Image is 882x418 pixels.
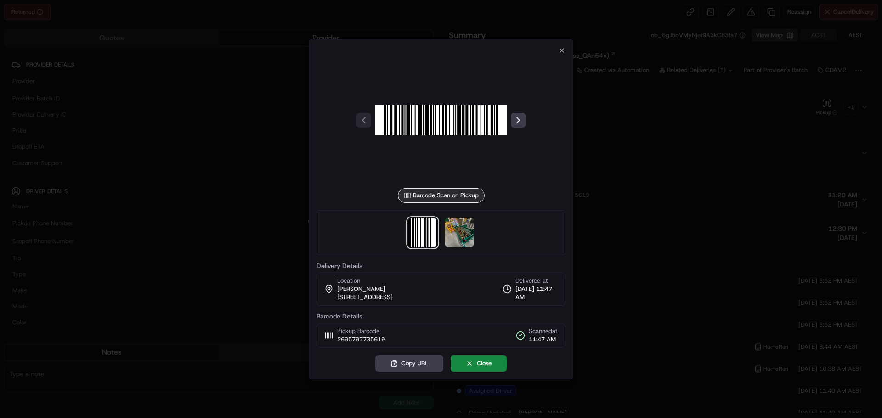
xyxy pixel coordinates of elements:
span: 2695797735619 [337,335,385,344]
img: Nash [9,9,28,28]
img: barcode_scan_on_pickup image [408,218,437,247]
p: Welcome 👋 [9,37,167,51]
a: 💻API Documentation [74,129,151,146]
img: 1736555255976-a54dd68f-1ca7-489b-9aae-adbdc363a1c4 [9,88,26,104]
div: 💻 [78,134,85,141]
img: photo_proof_of_delivery image [445,218,474,247]
span: Delivered at [515,277,558,285]
label: Barcode Details [317,313,565,319]
span: Knowledge Base [18,133,70,142]
span: Scanned at [529,327,558,335]
span: API Documentation [87,133,147,142]
span: Pickup Barcode [337,327,385,335]
button: Close [451,355,507,372]
span: [DATE] 11:47 AM [515,285,558,301]
a: 📗Knowledge Base [6,129,74,146]
label: Delivery Details [317,262,565,269]
input: Got a question? Start typing here... [24,59,165,69]
div: 📗 [9,134,17,141]
div: Start new chat [31,88,151,97]
div: We're available if you need us! [31,97,116,104]
span: [PERSON_NAME] [337,285,385,293]
a: Powered byPylon [65,155,111,162]
span: [STREET_ADDRESS] [337,293,393,301]
button: Start new chat [156,90,167,101]
span: Pylon [91,156,111,162]
button: Copy URL [375,355,443,372]
span: Location [337,277,360,285]
div: Barcode Scan on Pickup [398,188,485,203]
img: barcode_scan_on_pickup image [375,54,507,186]
span: 11:47 AM [529,335,558,344]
